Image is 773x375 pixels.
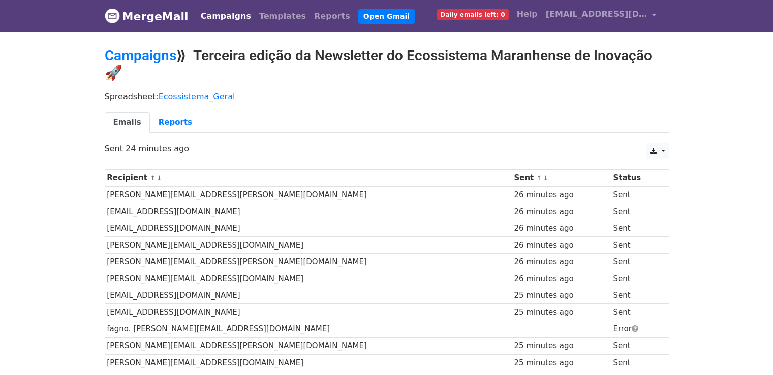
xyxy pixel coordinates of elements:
td: Sent [611,304,661,321]
td: Sent [611,186,661,203]
div: 25 minutes ago [514,340,608,352]
td: [PERSON_NAME][EMAIL_ADDRESS][DOMAIN_NAME] [105,270,512,287]
td: Sent [611,203,661,220]
a: ↓ [157,174,162,182]
div: 26 minutes ago [514,273,608,285]
p: Sent 24 minutes ago [105,143,669,154]
div: 26 minutes ago [514,256,608,268]
th: Recipient [105,169,512,186]
a: Help [513,4,542,24]
td: Sent [611,287,661,304]
td: Error [611,321,661,337]
td: [PERSON_NAME][EMAIL_ADDRESS][PERSON_NAME][DOMAIN_NAME] [105,186,512,203]
a: Ecossistema_Geral [159,92,235,101]
a: Emails [105,112,150,133]
img: MergeMail logo [105,8,120,23]
td: [PERSON_NAME][EMAIL_ADDRESS][PERSON_NAME][DOMAIN_NAME] [105,337,512,354]
a: ↓ [543,174,548,182]
div: 26 minutes ago [514,206,608,218]
div: 26 minutes ago [514,189,608,201]
a: Open Gmail [358,9,415,24]
a: Reports [150,112,201,133]
td: [EMAIL_ADDRESS][DOMAIN_NAME] [105,304,512,321]
p: Spreadsheet: [105,91,669,102]
a: Reports [310,6,354,26]
a: Campaigns [105,47,176,64]
div: 26 minutes ago [514,223,608,234]
td: [EMAIL_ADDRESS][DOMAIN_NAME] [105,220,512,236]
div: 25 minutes ago [514,306,608,318]
td: [EMAIL_ADDRESS][DOMAIN_NAME] [105,287,512,304]
td: Sent [611,237,661,254]
a: [EMAIL_ADDRESS][DOMAIN_NAME] [542,4,661,28]
td: [EMAIL_ADDRESS][DOMAIN_NAME] [105,203,512,220]
td: [PERSON_NAME][EMAIL_ADDRESS][PERSON_NAME][DOMAIN_NAME] [105,254,512,270]
h2: ⟫ Terceira edição da Newsletter do Ecossistema Maranhense de Inovação 🚀 [105,47,669,81]
td: Sent [611,270,661,287]
span: [EMAIL_ADDRESS][DOMAIN_NAME] [546,8,647,20]
th: Status [611,169,661,186]
th: Sent [512,169,611,186]
td: [PERSON_NAME][EMAIL_ADDRESS][DOMAIN_NAME] [105,237,512,254]
div: 25 minutes ago [514,357,608,369]
a: ↑ [150,174,156,182]
td: Sent [611,354,661,371]
a: Daily emails left: 0 [433,4,513,24]
a: Campaigns [197,6,255,26]
td: [PERSON_NAME][EMAIL_ADDRESS][DOMAIN_NAME] [105,354,512,371]
td: fagno. [PERSON_NAME][EMAIL_ADDRESS][DOMAIN_NAME] [105,321,512,337]
td: Sent [611,254,661,270]
a: Templates [255,6,310,26]
a: MergeMail [105,6,189,27]
td: Sent [611,337,661,354]
div: 26 minutes ago [514,240,608,251]
span: Daily emails left: 0 [437,9,509,20]
a: ↑ [536,174,542,182]
div: 25 minutes ago [514,290,608,301]
td: Sent [611,220,661,236]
